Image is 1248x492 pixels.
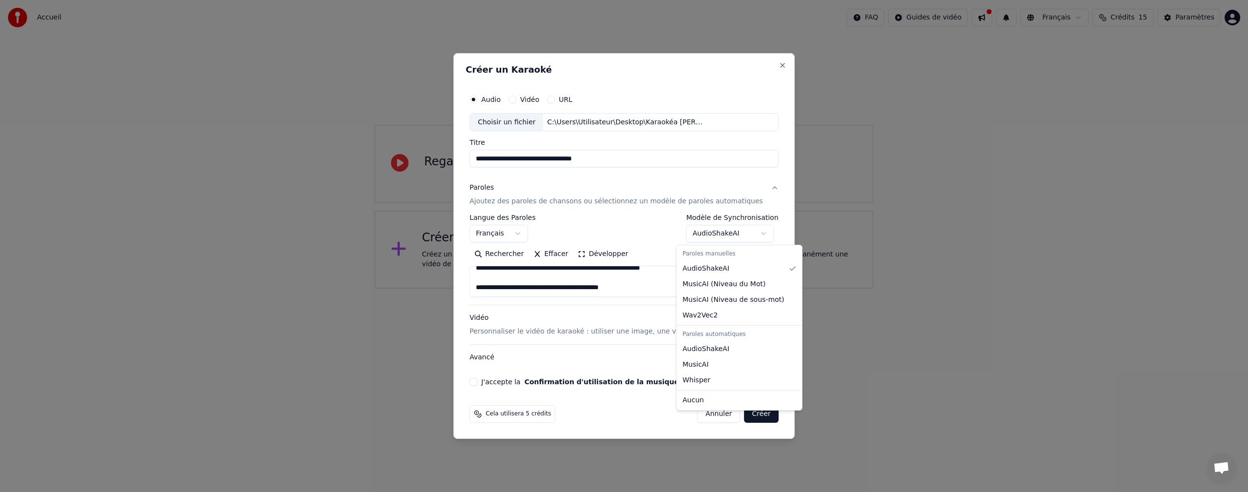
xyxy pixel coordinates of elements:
span: Aucun [682,395,704,405]
span: MusicAI [682,360,709,370]
div: Paroles automatiques [679,328,800,341]
span: Whisper [682,375,710,385]
span: AudioShakeAI [682,264,729,274]
span: AudioShakeAI [682,344,729,354]
span: Wav2Vec2 [682,311,718,320]
span: MusicAI ( Niveau de sous-mot ) [682,295,784,305]
div: Paroles manuelles [679,247,800,261]
span: MusicAI ( Niveau du Mot ) [682,279,765,289]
